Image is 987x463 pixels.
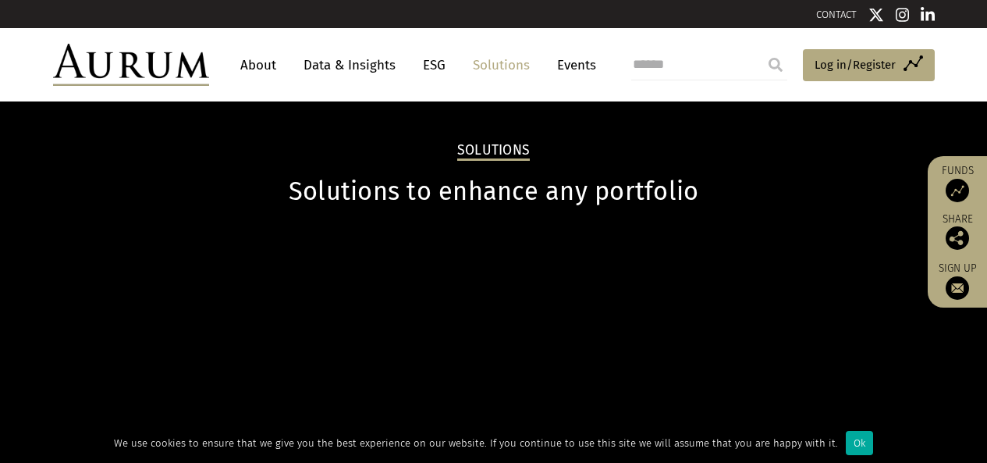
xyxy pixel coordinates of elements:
a: Data & Insights [296,51,403,80]
img: Sign up to our newsletter [946,276,969,300]
a: Funds [936,164,979,202]
div: Ok [846,431,873,455]
a: Log in/Register [803,49,935,82]
a: Sign up [936,262,979,300]
div: Share [936,214,979,250]
img: Share this post [946,226,969,250]
a: CONTACT [816,9,857,20]
img: Aurum [53,44,209,86]
input: Submit [760,49,791,80]
a: About [233,51,284,80]
a: ESG [415,51,453,80]
a: Events [549,51,596,80]
img: Linkedin icon [921,7,935,23]
h2: Solutions [457,142,530,161]
a: Solutions [465,51,538,80]
img: Access Funds [946,179,969,202]
span: Log in/Register [815,55,896,74]
img: Instagram icon [896,7,910,23]
img: Twitter icon [868,7,884,23]
h1: Solutions to enhance any portfolio [53,176,935,207]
